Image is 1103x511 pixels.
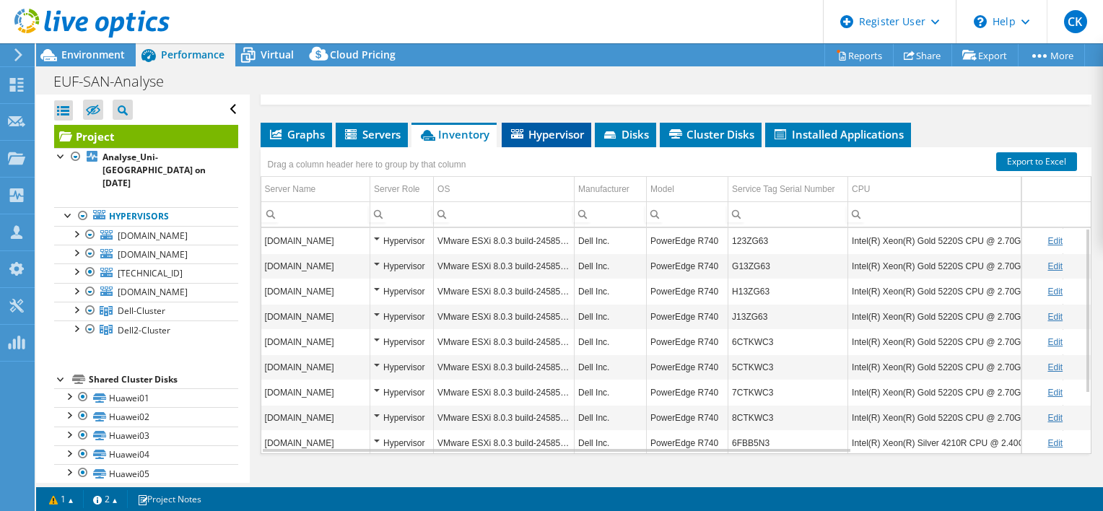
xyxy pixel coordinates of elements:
td: Column Manufacturer, Value Dell Inc. [575,304,647,329]
td: Column Manufacturer, Value Dell Inc. [575,354,647,380]
td: Column Service Tag Serial Number, Value 7CTKWC3 [728,380,848,405]
td: Column OS, Value VMware ESXi 8.0.3 build-24585383 [434,279,575,304]
td: Column Server Name, Value esx18.san.uni-flensburg.de [261,329,370,354]
a: Edit [1047,438,1063,448]
span: Hypervisor [509,127,584,141]
a: Dell-Cluster [54,302,238,320]
td: Column OS, Value VMware ESXi 8.0.3 build-24585383 [434,405,575,430]
td: Column Server Role, Value Hypervisor [370,380,434,405]
a: Huawei02 [54,407,238,426]
td: Column Service Tag Serial Number, Filter cell [728,201,848,227]
td: Column CPU, Value Intel(R) Xeon(R) Gold 5220S CPU @ 2.70GHz 269 GHz [848,253,1063,279]
td: Column Server Name, Value esx26.san.uni-flensburg.de [261,304,370,329]
td: CPU Column [848,177,1063,202]
td: Column OS, Value VMware ESXi 8.0.3 build-24585383 [434,228,575,253]
td: Column Server Role, Value Hypervisor [370,430,434,455]
td: Column Model, Value PowerEdge R740 [647,380,728,405]
td: Column Server Name, Value esx16.san.uni-flensburg.de [261,228,370,253]
span: [TECHNICAL_ID] [118,267,183,279]
span: Inventory [419,127,489,141]
td: Column Service Tag Serial Number, Value H13ZG63 [728,279,848,304]
td: Column Server Name, Value esx27.san.uni-flensburg.de [261,279,370,304]
div: Server Role [374,180,419,198]
span: Installed Applications [772,127,904,141]
td: Column Model, Value PowerEdge R740 [647,228,728,253]
a: Edit [1047,337,1063,347]
div: Server Name [265,180,316,198]
span: [DOMAIN_NAME] [118,248,188,261]
a: Edit [1047,236,1063,246]
a: More [1018,44,1085,66]
td: Column Service Tag Serial Number, Value G13ZG63 [728,253,848,279]
td: Column Server Role, Value Hypervisor [370,405,434,430]
div: Hypervisor [374,384,430,401]
td: Model Column [647,177,728,202]
td: Column OS, Value VMware ESXi 8.0.3 build-24585383 [434,304,575,329]
div: Model [650,180,674,198]
div: CPU [852,180,870,198]
td: Column Server Name, Value esx19.san.uni-flensburg.de [261,380,370,405]
td: Column Server Name, Value esx17.san.uni-flensburg.de [261,253,370,279]
td: Column Model, Value PowerEdge R740 [647,430,728,455]
td: Column Model, Value PowerEdge R740 [647,329,728,354]
div: Hypervisor [374,283,430,300]
td: Column Manufacturer, Value Dell Inc. [575,380,647,405]
td: Column Service Tag Serial Number, Value 5CTKWC3 [728,354,848,380]
a: Hypervisors [54,207,238,226]
td: Column Server Name, Value esx29.san.uni-flensburg.de [261,354,370,380]
h1: EUF-SAN-Analyse [47,74,186,89]
a: [DOMAIN_NAME] [54,245,238,263]
td: Server Role Column [370,177,434,202]
td: Service Tag Serial Number Column [728,177,848,202]
a: Reports [824,44,894,66]
div: Hypervisor [374,232,430,250]
div: Service Tag Serial Number [732,180,835,198]
div: OS [437,180,450,198]
a: 1 [39,490,84,508]
td: Column Model, Filter cell [647,201,728,227]
a: Export to Excel [996,152,1077,171]
td: Column Model, Value PowerEdge R740 [647,279,728,304]
td: Column CPU, Value Intel(R) Xeon(R) Gold 5220S CPU @ 2.70GHz 269 GHz [848,279,1063,304]
span: Servers [343,127,401,141]
td: Column Server Name, Value pss.san.uni-flensburg.de [261,430,370,455]
td: Column Server Role, Value Hypervisor [370,279,434,304]
td: Column CPU, Value Intel(R) Xeon(R) Gold 5220S CPU @ 2.70GHz 269 GHz [848,329,1063,354]
td: Column CPU, Value Intel(R) Xeon(R) Silver 4210R CPU @ 2.40GHz 239 GHz [848,430,1063,455]
span: Disks [602,127,649,141]
td: Column CPU, Value Intel(R) Xeon(R) Gold 5220S CPU @ 2.70GHz 269 GHz [848,304,1063,329]
a: 2 [83,490,128,508]
div: Shared Cluster Disks [89,371,238,388]
td: Column OS, Value VMware ESXi 8.0.3 build-24585383 [434,354,575,380]
div: Hypervisor [374,333,430,351]
div: Hypervisor [374,434,430,452]
td: Column Model, Value PowerEdge R740 [647,304,728,329]
td: Column Server Role, Value Hypervisor [370,228,434,253]
a: Edit [1047,287,1063,297]
td: Column Manufacturer, Value Dell Inc. [575,405,647,430]
a: Huawei04 [54,445,238,464]
td: Column Server Role, Filter cell [370,201,434,227]
td: Column Server Role, Value Hypervisor [370,354,434,380]
td: Column Manufacturer, Value Dell Inc. [575,228,647,253]
td: Column OS, Value VMware ESXi 8.0.3 build-24585383 [434,380,575,405]
td: Column Manufacturer, Filter cell [575,201,647,227]
td: OS Column [434,177,575,202]
a: [TECHNICAL_ID] [54,263,238,282]
td: Manufacturer Column [575,177,647,202]
div: Hypervisor [374,409,430,427]
span: Cloud Pricing [330,48,396,61]
td: Column OS, Value VMware ESXi 8.0.3 build-24585383 [434,329,575,354]
a: Edit [1047,388,1063,398]
td: Column CPU, Filter cell [848,201,1063,227]
a: Analyse_Uni-[GEOGRAPHIC_DATA] on [DATE] [54,148,238,193]
td: Column Server Name, Filter cell [261,201,370,227]
td: Column Manufacturer, Value Dell Inc. [575,329,647,354]
div: Hypervisor [374,308,430,326]
span: Virtual [261,48,294,61]
td: Column Manufacturer, Value Dell Inc. [575,279,647,304]
td: Column CPU, Value Intel(R) Xeon(R) Gold 5220S CPU @ 2.70GHz 269 GHz [848,380,1063,405]
div: Hypervisor [374,258,430,275]
div: Manufacturer [578,180,629,198]
td: Column CPU, Value Intel(R) Xeon(R) Gold 5220S CPU @ 2.70GHz 269 GHz [848,228,1063,253]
